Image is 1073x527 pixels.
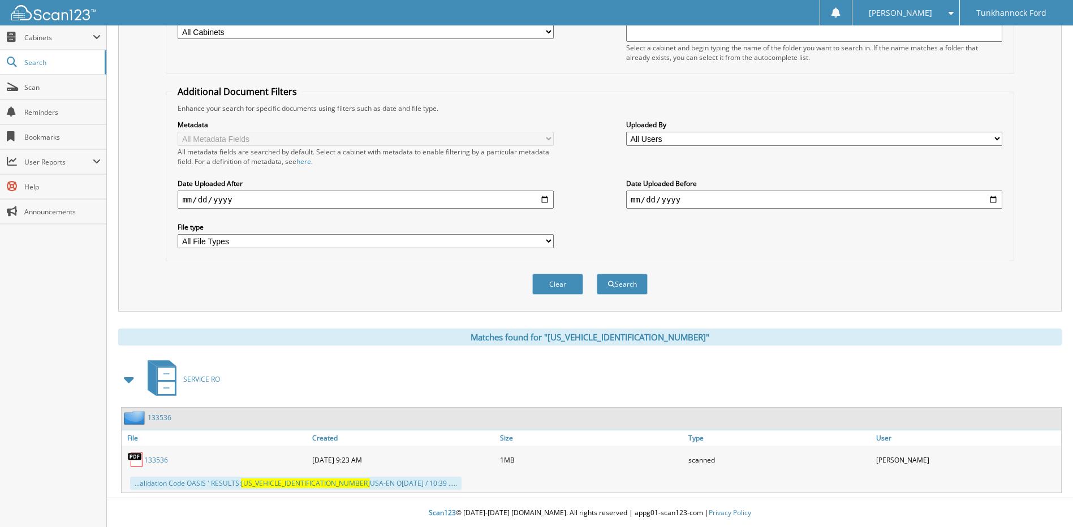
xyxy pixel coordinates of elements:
div: scanned [686,448,873,471]
a: Size [497,430,685,446]
a: 133536 [144,455,168,465]
a: 133536 [148,413,171,422]
a: SERVICE RO [141,357,220,401]
span: User Reports [24,157,93,167]
a: Created [309,430,497,446]
div: [PERSON_NAME] [873,448,1061,471]
div: Select a cabinet and begin typing the name of the folder you want to search in. If the name match... [626,43,1002,62]
div: 1MB [497,448,685,471]
a: Type [686,430,873,446]
img: scan123-logo-white.svg [11,5,96,20]
span: Tunkhannock Ford [976,10,1046,16]
span: SERVICE RO [183,374,220,384]
span: Scan123 [429,508,456,517]
span: [US_VEHICLE_IDENTIFICATION_NUMBER] [241,478,370,488]
span: [PERSON_NAME] [869,10,932,16]
span: Search [24,58,99,67]
div: © [DATE]-[DATE] [DOMAIN_NAME]. All rights reserved | appg01-scan123-com | [107,499,1073,527]
button: Clear [532,274,583,295]
div: ...alidation Code OASIS ' RESULTS: USA-EN O[DATE] / 10:39 ..... [130,477,462,490]
input: start [178,191,554,209]
a: User [873,430,1061,446]
img: folder2.png [124,411,148,425]
span: Cabinets [24,33,93,42]
label: Uploaded By [626,120,1002,129]
a: here [296,157,311,166]
a: Privacy Policy [709,508,751,517]
span: Reminders [24,107,101,117]
span: Announcements [24,207,101,217]
span: Help [24,182,101,192]
label: Metadata [178,120,554,129]
label: Date Uploaded Before [626,179,1002,188]
div: [DATE] 9:23 AM [309,448,497,471]
div: All metadata fields are searched by default. Select a cabinet with metadata to enable filtering b... [178,147,554,166]
iframe: Chat Widget [1016,473,1073,527]
span: Scan [24,83,101,92]
button: Search [597,274,648,295]
input: end [626,191,1002,209]
label: File type [178,222,554,232]
a: File [122,430,309,446]
div: Enhance your search for specific documents using filters such as date and file type. [172,103,1007,113]
label: Date Uploaded After [178,179,554,188]
legend: Additional Document Filters [172,85,303,98]
span: Bookmarks [24,132,101,142]
div: Matches found for "[US_VEHICLE_IDENTIFICATION_NUMBER]" [118,329,1062,345]
img: PDF.png [127,451,144,468]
